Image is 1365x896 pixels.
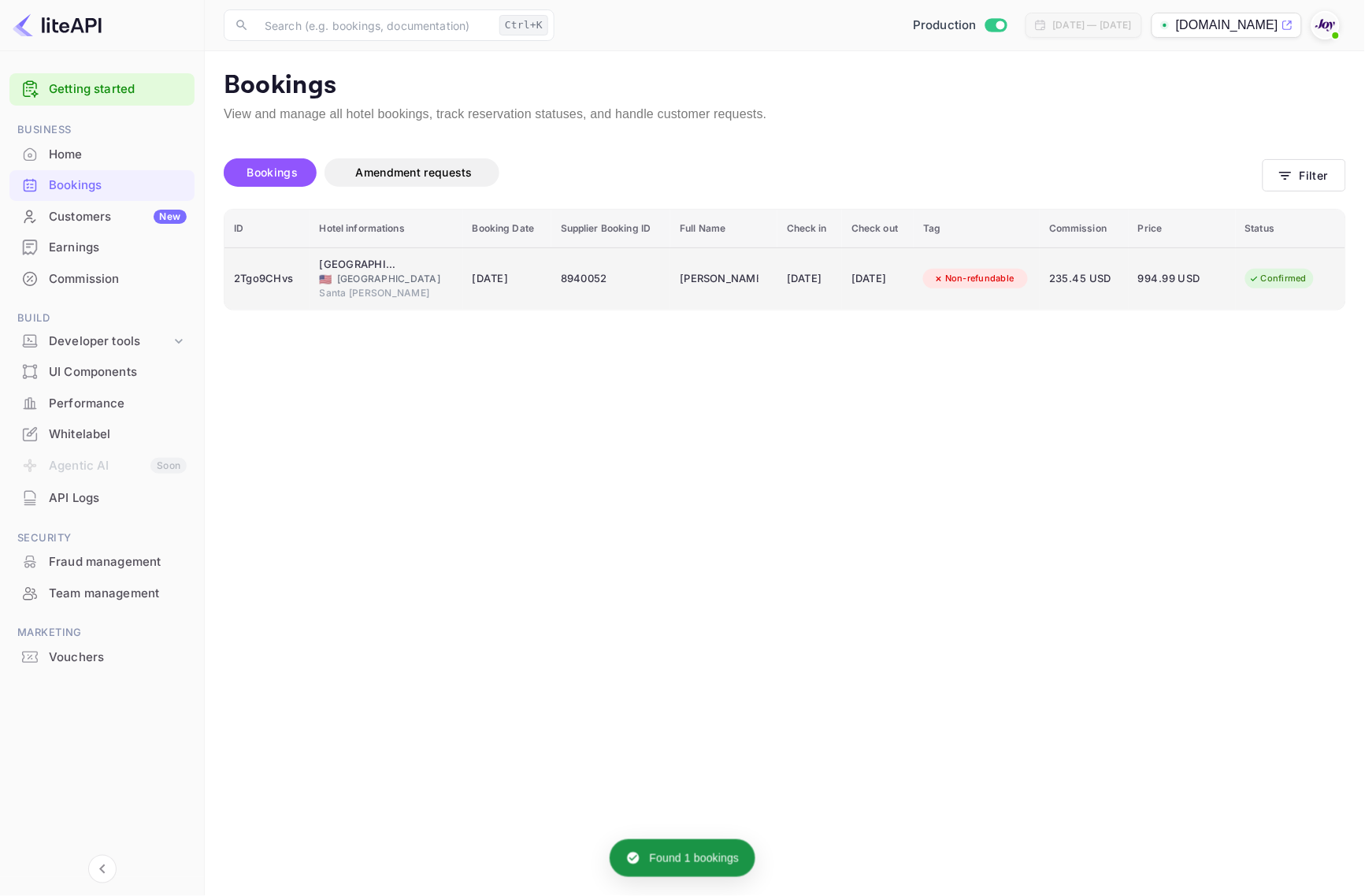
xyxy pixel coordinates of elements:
[320,274,332,284] span: United States of America
[9,202,195,232] div: CustomersNew
[9,264,195,293] a: Commission
[49,270,187,288] div: Commission
[9,139,195,169] a: Home
[224,210,310,248] th: ID
[907,17,1013,35] div: Switch to Sandbox mode
[49,363,187,381] div: UI Components
[787,266,833,292] div: [DATE]
[49,80,187,99] a: Getting started
[49,333,171,351] div: Developer tools
[1053,18,1132,32] div: [DATE] — [DATE]
[224,210,1345,310] table: booking table
[1239,269,1317,288] div: Confirmed
[9,202,195,231] a: CustomersNew
[9,547,195,576] a: Fraud management
[49,426,187,444] div: Whitelabel
[154,210,187,224] div: New
[9,389,195,419] div: Performance
[9,73,195,106] div: Getting started
[9,419,195,450] div: Whitelabel
[9,642,195,671] a: Vouchers
[499,15,548,35] div: Ctrl+K
[914,210,1040,248] th: Tag
[49,585,187,603] div: Team management
[1138,270,1217,288] span: 994.99 USD
[1049,270,1119,288] span: 235.45 USD
[9,624,195,641] span: Marketing
[247,165,298,179] span: Bookings
[9,419,195,448] a: Whitelabel
[320,257,399,273] div: Hilton Santa Barbara Beachfront Resort
[9,232,195,263] div: Earnings
[670,210,777,248] th: Full Name
[1313,13,1338,38] img: With Joy
[650,850,740,866] p: Found 1 bookings
[356,165,473,179] span: Amendment requests
[473,270,542,288] span: [DATE]
[49,239,187,257] div: Earnings
[9,264,195,295] div: Commission
[49,208,187,226] div: Customers
[913,17,977,35] span: Production
[13,13,102,38] img: LiteAPI logo
[88,855,117,883] button: Collapse navigation
[49,395,187,413] div: Performance
[9,483,195,512] a: API Logs
[9,170,195,201] div: Bookings
[255,9,493,41] input: Search (e.g. bookings, documentation)
[234,266,301,292] div: 2Tgo9CHvs
[1176,16,1278,35] p: [DOMAIN_NAME]
[9,310,195,327] span: Build
[851,266,904,292] div: [DATE]
[9,232,195,262] a: Earnings
[9,121,195,139] span: Business
[9,483,195,514] div: API Logs
[9,530,195,547] span: Security
[49,489,187,507] div: API Logs
[9,357,195,386] a: UI Components
[9,170,195,199] a: Bookings
[842,210,914,248] th: Check out
[224,70,1346,102] p: Bookings
[551,210,670,248] th: Supplier Booking ID
[1040,210,1129,248] th: Commission
[320,286,454,300] div: Santa [PERSON_NAME]
[9,139,195,170] div: Home
[1129,210,1236,248] th: Price
[49,146,187,164] div: Home
[320,272,454,286] div: [GEOGRAPHIC_DATA]
[49,177,187,195] div: Bookings
[49,553,187,571] div: Fraud management
[9,389,195,418] a: Performance
[680,266,759,292] div: Jacqueline Ung
[923,269,1025,288] div: Non-refundable
[463,210,551,248] th: Booking Date
[1236,210,1345,248] th: Status
[9,328,195,355] div: Developer tools
[224,105,1346,124] p: View and manage all hotel bookings, track reservation statuses, and handle customer requests.
[9,547,195,578] div: Fraud management
[1263,159,1346,191] button: Filter
[9,357,195,388] div: UI Components
[310,210,463,248] th: Hotel informations
[49,649,187,667] div: Vouchers
[561,266,661,292] div: 8940052
[777,210,842,248] th: Check in
[224,158,1263,187] div: account-settings tabs
[9,578,195,608] a: Team management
